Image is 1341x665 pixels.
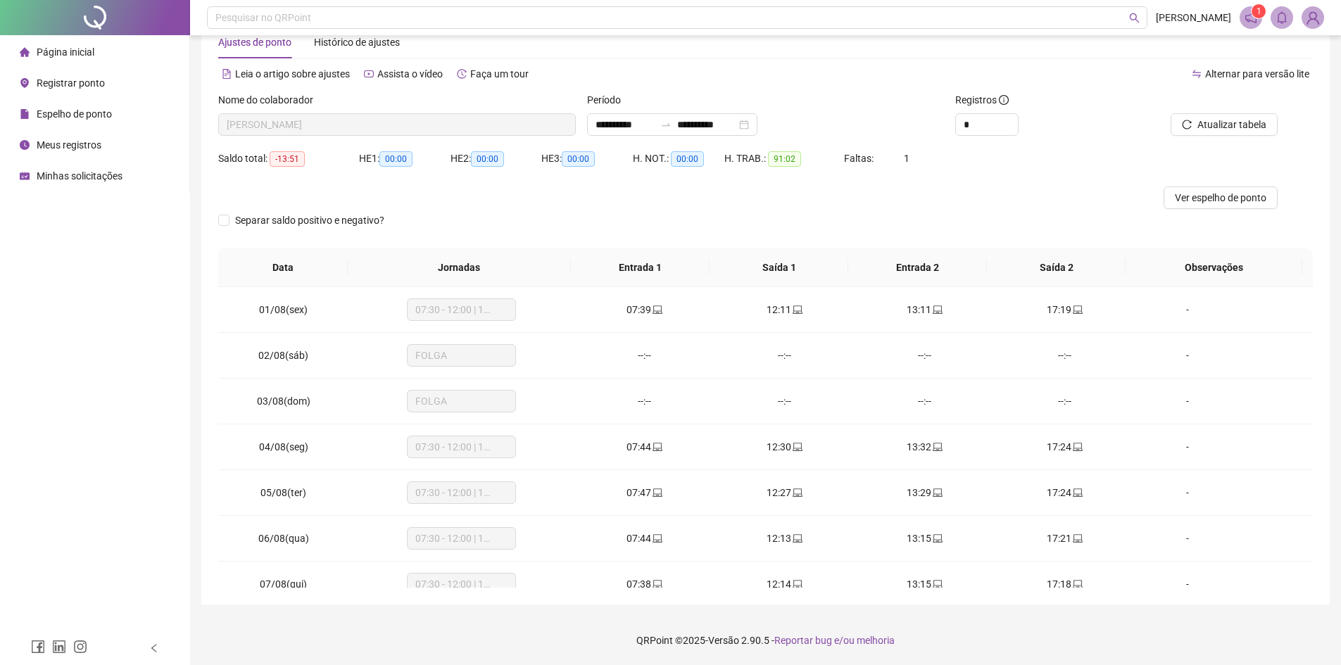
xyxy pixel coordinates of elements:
span: info-circle [999,95,1009,105]
th: Jornadas [348,248,571,287]
div: 17:24 [1006,485,1123,500]
span: to [660,119,672,130]
span: 00:00 [471,151,504,167]
span: Página inicial [37,46,94,58]
span: Histórico de ajustes [314,37,400,48]
div: --:-- [1006,348,1123,363]
span: file-text [222,69,232,79]
span: swap-right [660,119,672,130]
div: 17:19 [1006,302,1123,317]
span: Versão [708,635,739,646]
span: Ver espelho de ponto [1175,190,1266,205]
span: history [457,69,467,79]
span: 07/08(qui) [260,578,307,590]
span: FOLGA [415,345,508,366]
div: 13:15 [866,531,983,546]
span: facebook [31,640,45,654]
span: youtube [364,69,374,79]
div: - [1146,485,1229,500]
span: laptop [791,579,802,589]
span: Separar saldo positivo e negativo? [229,213,390,228]
span: 07:30 - 12:00 | 13:00 - 17:18 [415,574,508,595]
span: laptop [651,533,662,543]
div: 17:21 [1006,531,1123,546]
div: --:-- [866,348,983,363]
div: --:-- [726,348,843,363]
span: 02/08(sáb) [258,350,308,361]
div: - [1146,576,1229,592]
div: 07:44 [586,531,703,546]
span: 05/08(ter) [260,487,306,498]
div: 07:47 [586,485,703,500]
div: H. NOT.: [633,151,724,167]
span: laptop [931,305,943,315]
div: --:-- [586,393,703,409]
th: Observações [1126,248,1302,287]
span: instagram [73,640,87,654]
span: left [149,643,159,653]
span: laptop [1071,442,1083,452]
footer: QRPoint © 2025 - 2.90.5 - [190,616,1341,665]
div: 07:39 [586,302,703,317]
span: laptop [651,442,662,452]
div: 12:30 [726,439,843,455]
span: laptop [1071,305,1083,315]
span: schedule [20,171,30,181]
span: laptop [931,442,943,452]
div: 13:11 [866,302,983,317]
span: laptop [1071,579,1083,589]
span: environment [20,78,30,88]
span: Observações [1137,260,1291,275]
span: laptop [1071,488,1083,498]
span: 07:30 - 12:00 | 13:00 - 17:18 [415,528,508,549]
div: - [1146,531,1229,546]
div: Saldo total: [218,151,359,167]
span: 07:30 - 12:00 | 13:00 - 17:18 [415,482,508,503]
span: -13:51 [270,151,305,167]
sup: 1 [1252,4,1266,18]
div: HE 3: [541,151,633,167]
span: 00:00 [671,151,704,167]
span: laptop [791,305,802,315]
span: Leia o artigo sobre ajustes [235,68,350,80]
span: laptop [651,305,662,315]
span: Assista o vídeo [377,68,443,80]
span: laptop [1071,533,1083,543]
span: Minhas solicitações [37,170,122,182]
th: Entrada 2 [848,248,987,287]
span: 00:00 [379,151,413,167]
span: bell [1276,11,1288,24]
span: Atualizar tabela [1197,117,1266,132]
span: 1 [1257,6,1261,16]
div: 12:27 [726,485,843,500]
button: Ver espelho de ponto [1164,186,1278,209]
span: linkedin [52,640,66,654]
span: laptop [931,488,943,498]
span: Alternar para versão lite [1205,68,1309,80]
span: laptop [931,533,943,543]
span: laptop [791,533,802,543]
span: VINICIUS DE VALLE [227,114,567,135]
span: [PERSON_NAME] [1156,10,1231,25]
span: file [20,109,30,119]
div: 07:38 [586,576,703,592]
div: HE 2: [451,151,542,167]
div: --:-- [866,393,983,409]
span: search [1129,13,1140,23]
span: notification [1245,11,1257,24]
span: clock-circle [20,140,30,150]
span: 07:30 - 12:00 | 13:00 - 17:18 [415,436,508,457]
label: Período [587,92,630,108]
th: Entrada 1 [571,248,710,287]
span: laptop [931,579,943,589]
div: 12:11 [726,302,843,317]
div: 13:15 [866,576,983,592]
th: Data [218,248,348,287]
span: Reportar bug e/ou melhoria [774,635,895,646]
img: 87292 [1302,7,1323,28]
div: --:-- [726,393,843,409]
span: 03/08(dom) [257,395,310,407]
span: 91:02 [768,151,801,167]
th: Saída 1 [710,248,848,287]
div: --:-- [586,348,703,363]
